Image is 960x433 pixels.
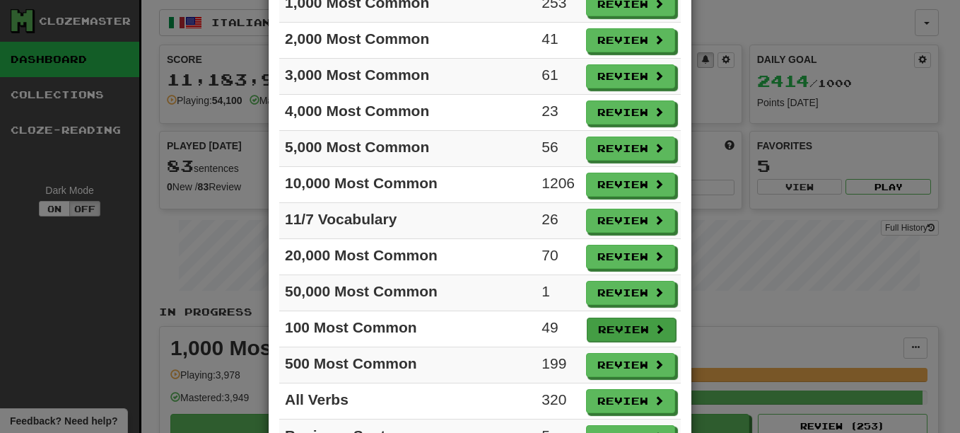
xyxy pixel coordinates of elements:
td: 3,000 Most Common [279,59,536,95]
td: 26 [536,203,580,239]
button: Review [587,318,676,342]
button: Review [586,353,675,377]
td: 10,000 Most Common [279,167,536,203]
td: All Verbs [279,383,536,420]
button: Review [586,389,675,413]
td: 70 [536,239,580,275]
button: Review [586,137,675,161]
td: 2,000 Most Common [279,23,536,59]
td: 500 Most Common [279,347,536,383]
button: Review [586,209,675,233]
td: 100 Most Common [279,311,536,347]
td: 41 [536,23,580,59]
td: 5,000 Most Common [279,131,536,167]
button: Review [586,173,675,197]
td: 23 [536,95,580,131]
td: 11/7 Vocabulary [279,203,536,239]
td: 20,000 Most Common [279,239,536,275]
td: 61 [536,59,580,95]
button: Review [586,28,675,52]
td: 1206 [536,167,580,203]
td: 56 [536,131,580,167]
button: Review [586,245,675,269]
td: 320 [536,383,580,420]
button: Review [586,100,675,125]
td: 50,000 Most Common [279,275,536,311]
td: 4,000 Most Common [279,95,536,131]
button: Review [586,281,675,305]
td: 199 [536,347,580,383]
button: Review [586,64,675,88]
td: 49 [536,311,580,347]
td: 1 [536,275,580,311]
